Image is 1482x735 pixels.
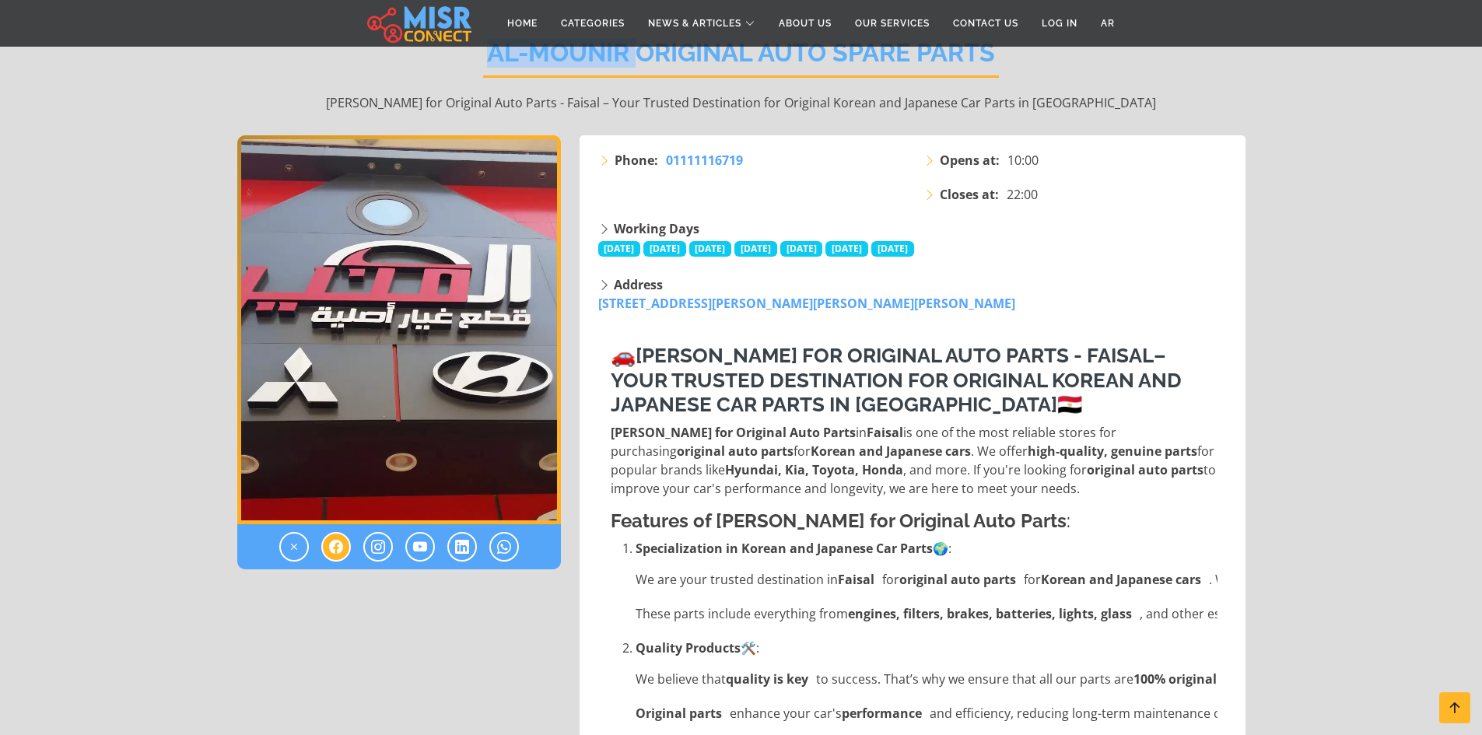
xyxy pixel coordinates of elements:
strong: [PERSON_NAME] for Original Auto Parts - Faisal [636,344,1154,367]
h4: : [611,510,1217,533]
strong: Working Days [614,220,699,237]
li: We are your trusted destination in for for . We offer genuine parts for , and other popular brands. [636,570,1217,589]
span: [DATE] [871,241,914,257]
strong: Faisal [838,570,874,589]
strong: 100% original [1133,670,1217,688]
li: We believe that to success. That’s why we ensure that all our parts are from the manufacturers, g... [636,670,1217,688]
span: 22:00 [1007,185,1038,204]
h2: Al-Mounir Original Auto Spare Parts [483,38,999,78]
a: About Us [767,9,843,38]
span: [DATE] [734,241,777,257]
a: Contact Us [941,9,1030,38]
span: [DATE] [825,241,868,257]
strong: Quality Products [636,639,741,656]
a: AR [1089,9,1126,38]
span: [DATE] [689,241,732,257]
strong: Address [614,276,663,293]
strong: Your Trusted Destination for Original Korean and Japanese Car Parts in [GEOGRAPHIC_DATA] [611,369,1182,416]
a: Home [496,9,549,38]
strong: Korean and Japanese cars [811,443,971,460]
strong: original auto parts [677,443,794,460]
a: Our Services [843,9,941,38]
span: [DATE] [643,241,686,257]
strong: Closes at: [940,185,999,204]
a: 01111116719 [666,151,743,170]
strong: Specialization in Korean and Japanese Car Parts [636,540,933,557]
span: 10:00 [1007,151,1039,170]
strong: original auto parts [1087,461,1203,478]
p: 🌍: [636,539,1217,558]
p: in is one of the most reliable stores for purchasing for . We offer for popular brands like , and... [611,423,1217,498]
li: enhance your car's and efficiency, reducing long-term maintenance costs by ensuring better functi... [636,704,1217,723]
strong: Original parts [636,704,722,723]
li: These parts include everything from , and other essential parts needed to maintain your car’s per... [636,604,1217,623]
p: [PERSON_NAME] for Original Auto Parts - Faisal – Your Trusted Destination for Original Korean and... [237,93,1246,112]
strong: Opens at: [940,151,1000,170]
strong: high-quality, genuine parts [1028,443,1197,460]
strong: performance [842,704,922,723]
a: [STREET_ADDRESS][PERSON_NAME][PERSON_NAME][PERSON_NAME] [598,295,1015,312]
span: [DATE] [598,241,641,257]
span: News & Articles [648,16,741,30]
span: 01111116719 [666,152,743,169]
h3: 🚗 – 🇪🇬 [611,344,1217,417]
p: 🛠️: [636,639,1217,657]
strong: quality is key [726,670,808,688]
a: Log in [1030,9,1089,38]
strong: Korean and Japanese cars [1041,570,1201,589]
strong: Phone: [615,151,658,170]
img: main.misr_connect [367,4,471,43]
strong: original auto parts [899,570,1016,589]
a: Categories [549,9,636,38]
strong: Hyundai, Kia, Toyota, Honda [725,461,903,478]
strong: engines, filters, brakes, batteries, lights, glass [848,604,1132,623]
img: Al-Mounir Original Auto Spare Parts [237,135,561,524]
span: [DATE] [780,241,823,257]
div: 1 / 1 [237,135,561,524]
strong: Faisal [867,424,903,441]
a: News & Articles [636,9,767,38]
strong: [PERSON_NAME] for Original Auto Parts [611,424,856,441]
strong: Features of [PERSON_NAME] for Original Auto Parts [611,509,1067,532]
